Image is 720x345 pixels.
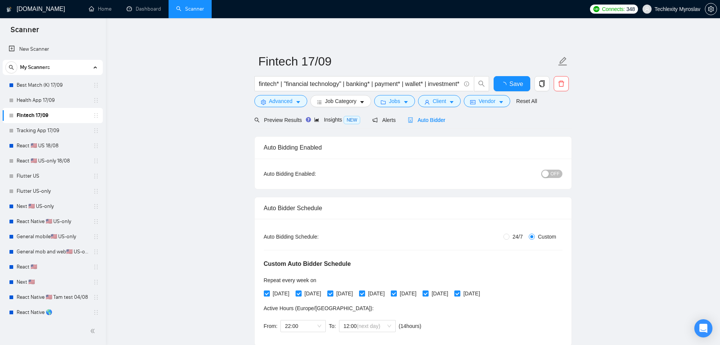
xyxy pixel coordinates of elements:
[509,79,523,89] span: Save
[705,6,717,12] span: setting
[254,117,260,123] span: search
[372,117,378,123] span: notification
[17,123,88,138] a: Tracking App 17/09
[408,117,445,123] span: Auto Bidder
[6,65,17,70] span: search
[93,219,99,225] span: holder
[694,319,712,337] div: Open Intercom Messenger
[17,259,88,275] a: React 🇺🇸
[705,6,717,12] a: setting
[535,80,549,87] span: copy
[17,78,88,93] a: Best Match (K) 17/09
[5,24,45,40] span: Scanner
[464,95,510,107] button: idcardVendorcaret-down
[317,99,322,105] span: bars
[264,277,316,283] span: Repeat every week on
[449,99,454,105] span: caret-down
[554,76,569,91] button: delete
[429,289,451,298] span: [DATE]
[264,323,278,329] span: From:
[705,3,717,15] button: setting
[344,116,360,124] span: NEW
[20,60,50,75] span: My Scanners
[408,117,413,123] span: robot
[93,309,99,315] span: holder
[359,99,365,105] span: caret-down
[403,99,409,105] span: caret-down
[357,323,380,329] span: (next day)
[93,294,99,300] span: holder
[365,289,388,298] span: [DATE]
[17,93,88,108] a: Health App 17/09
[17,153,88,169] a: React 🇺🇸 US-only 18/08
[593,6,599,12] img: upwork-logo.png
[460,289,483,298] span: [DATE]
[17,229,88,244] a: General mobile🇺🇸 US-only
[264,197,562,219] div: Auto Bidder Schedule
[399,323,421,329] span: ( 14 hours)
[17,305,88,320] a: React Native 🌎
[269,97,293,105] span: Advanced
[296,99,301,105] span: caret-down
[264,259,351,269] h5: Custom Auto Bidder Schedule
[93,158,99,164] span: holder
[558,56,568,66] span: edit
[17,169,88,184] a: Flutter US
[5,61,17,73] button: search
[254,117,302,123] span: Preview Results
[9,42,97,57] a: New Scanner
[433,97,446,105] span: Client
[259,52,556,71] input: Scanner name...
[17,138,88,153] a: React 🇺🇸 US 18/08
[418,95,461,107] button: userClientcaret-down
[535,233,559,241] span: Custom
[344,320,391,332] span: 12:00
[372,117,396,123] span: Alerts
[314,117,319,122] span: area-chart
[93,82,99,88] span: holder
[305,116,312,123] div: Tooltip anchor
[264,137,562,158] div: Auto Bidding Enabled
[551,170,560,178] span: OFF
[17,290,88,305] a: React Native 🇺🇸 Tam test 04/08
[302,289,324,298] span: [DATE]
[17,199,88,214] a: Next 🇺🇸 US-only
[254,95,307,107] button: settingAdvancedcaret-down
[17,244,88,259] a: General mob and web🇺🇸 US-only - to be done
[333,289,356,298] span: [DATE]
[93,112,99,119] span: holder
[3,42,103,57] li: New Scanner
[93,203,99,209] span: holder
[644,6,650,12] span: user
[93,188,99,194] span: holder
[389,97,400,105] span: Jobs
[374,95,415,107] button: folderJobscaret-down
[478,97,495,105] span: Vendor
[397,289,420,298] span: [DATE]
[325,97,356,105] span: Job Category
[93,234,99,240] span: holder
[17,108,88,123] a: Fintech 17/09
[270,289,293,298] span: [DATE]
[470,99,475,105] span: idcard
[127,6,161,12] a: dashboardDashboard
[534,76,550,91] button: copy
[93,264,99,270] span: holder
[264,305,374,311] span: Active Hours ( Europe/[GEOGRAPHIC_DATA] ):
[499,99,504,105] span: caret-down
[509,233,526,241] span: 24/7
[554,80,568,87] span: delete
[93,279,99,285] span: holder
[494,76,530,91] button: Save
[93,173,99,179] span: holder
[464,81,469,86] span: info-circle
[602,5,625,13] span: Connects:
[626,5,635,13] span: 348
[516,97,537,105] a: Reset All
[424,99,430,105] span: user
[474,76,489,91] button: search
[310,95,371,107] button: barsJob Categorycaret-down
[17,184,88,199] a: Flutter US-only
[264,170,363,178] div: Auto Bidding Enabled:
[259,79,461,89] input: Search Freelance Jobs...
